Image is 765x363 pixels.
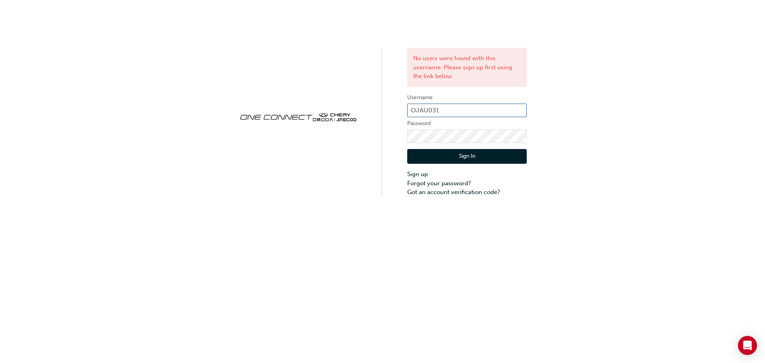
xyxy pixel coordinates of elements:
[407,104,527,117] input: Username
[407,48,527,87] div: No users were found with this username. Please sign up first using the link below.
[407,179,527,188] a: Forgot your password?
[407,119,527,128] label: Password
[407,170,527,179] a: Sign up
[407,188,527,197] a: Got an account verification code?
[407,93,527,102] label: Username
[738,336,757,355] div: Open Intercom Messenger
[238,106,358,127] img: oneconnect
[407,149,527,164] button: Sign In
